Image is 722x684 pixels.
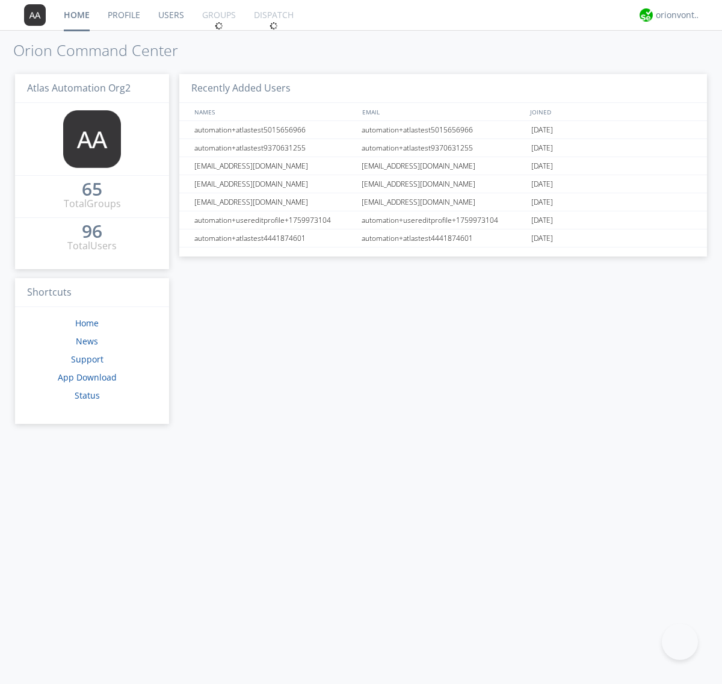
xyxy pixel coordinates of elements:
a: Support [71,353,103,365]
div: EMAIL [359,103,527,120]
a: [EMAIL_ADDRESS][DOMAIN_NAME][EMAIL_ADDRESS][DOMAIN_NAME][DATE] [179,193,707,211]
div: [EMAIL_ADDRESS][DOMAIN_NAME] [359,193,528,211]
div: Total Users [67,239,117,253]
a: automation+atlastest4441874601automation+atlastest4441874601[DATE] [179,229,707,247]
div: [EMAIL_ADDRESS][DOMAIN_NAME] [191,175,358,193]
div: [EMAIL_ADDRESS][DOMAIN_NAME] [359,175,528,193]
h3: Recently Added Users [179,74,707,104]
div: 96 [82,225,102,237]
span: [DATE] [531,175,553,193]
img: spin.svg [270,22,278,30]
span: Atlas Automation Org2 [27,81,131,95]
span: [DATE] [531,139,553,157]
div: JOINED [527,103,696,120]
a: Status [75,390,100,401]
div: automation+atlastest4441874601 [191,229,358,247]
div: orionvontas+atlas+automation+org2 [656,9,701,21]
a: [EMAIL_ADDRESS][DOMAIN_NAME][EMAIL_ADDRESS][DOMAIN_NAME][DATE] [179,175,707,193]
div: automation+atlastest5015656966 [191,121,358,138]
img: 29d36aed6fa347d5a1537e7736e6aa13 [640,8,653,22]
img: spin.svg [215,22,223,30]
span: [DATE] [531,121,553,139]
div: [EMAIL_ADDRESS][DOMAIN_NAME] [191,157,358,175]
div: automation+atlastest9370631255 [191,139,358,157]
iframe: Toggle Customer Support [662,624,698,660]
a: automation+atlastest9370631255automation+atlastest9370631255[DATE] [179,139,707,157]
div: [EMAIL_ADDRESS][DOMAIN_NAME] [191,193,358,211]
div: Total Groups [64,197,121,211]
div: automation+atlastest5015656966 [359,121,528,138]
div: [EMAIL_ADDRESS][DOMAIN_NAME] [359,157,528,175]
img: 373638.png [63,110,121,168]
a: 65 [82,183,102,197]
span: [DATE] [531,211,553,229]
a: News [76,335,98,347]
a: Home [75,317,99,329]
div: NAMES [191,103,356,120]
h3: Shortcuts [15,278,169,308]
span: [DATE] [531,157,553,175]
span: [DATE] [531,193,553,211]
div: automation+atlastest9370631255 [359,139,528,157]
a: App Download [58,372,117,383]
a: automation+usereditprofile+1759973104automation+usereditprofile+1759973104[DATE] [179,211,707,229]
a: [EMAIL_ADDRESS][DOMAIN_NAME][EMAIL_ADDRESS][DOMAIN_NAME][DATE] [179,157,707,175]
div: 65 [82,183,102,195]
img: 373638.png [24,4,46,26]
div: automation+atlastest4441874601 [359,229,528,247]
a: 96 [82,225,102,239]
div: automation+usereditprofile+1759973104 [359,211,528,229]
div: automation+usereditprofile+1759973104 [191,211,358,229]
span: [DATE] [531,229,553,247]
a: automation+atlastest5015656966automation+atlastest5015656966[DATE] [179,121,707,139]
